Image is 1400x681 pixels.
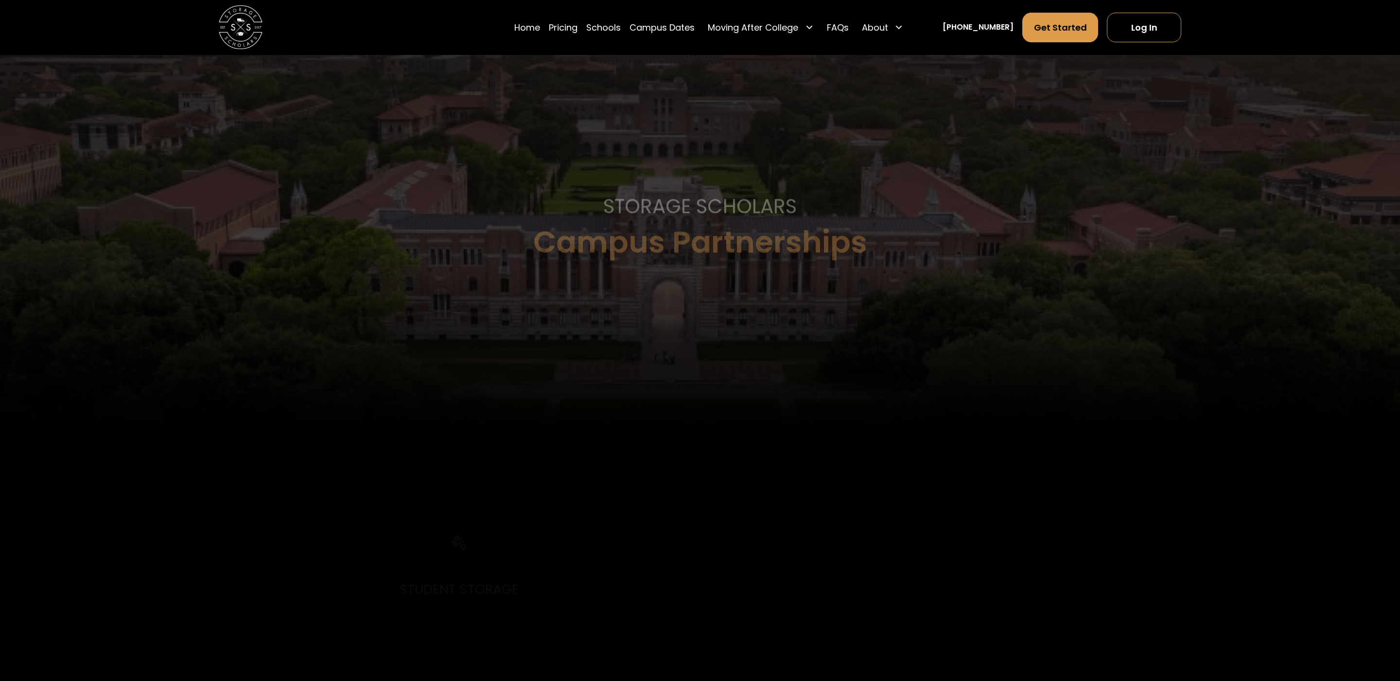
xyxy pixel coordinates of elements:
[857,12,908,43] div: About
[708,21,798,34] div: Moving After College
[586,12,621,43] a: Schools
[533,226,867,259] h1: Campus Partnerships
[219,5,262,49] a: home
[827,12,849,43] a: FAQs
[603,192,797,221] p: STORAGE SCHOLARS
[514,12,540,43] a: Home
[862,21,888,34] div: About
[1022,13,1098,42] a: Get Started
[703,12,818,43] div: Moving After College
[630,12,695,43] a: Campus Dates
[1107,13,1181,42] a: Log In
[219,5,262,49] img: Storage Scholars main logo
[943,21,1014,33] a: [PHONE_NUMBER]
[549,12,577,43] a: Pricing
[399,579,519,599] p: STUDENT STORAGE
